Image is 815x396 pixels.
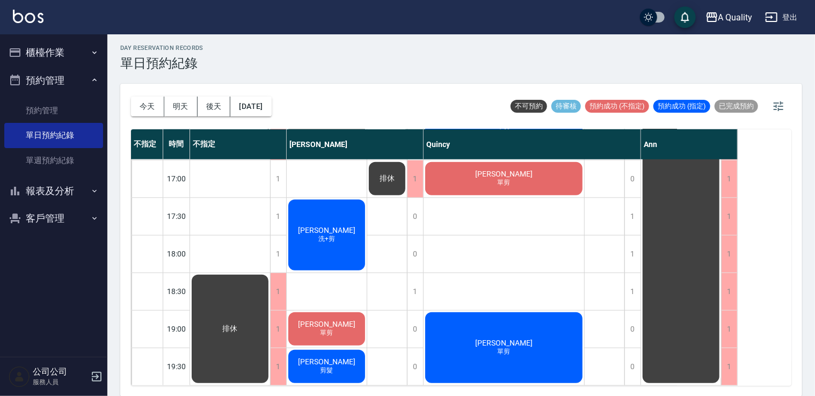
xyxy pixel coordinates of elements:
[318,328,336,338] span: 單剪
[163,197,190,235] div: 17:30
[163,129,190,159] div: 時間
[4,148,103,173] a: 單週預約紀錄
[718,11,753,24] div: A Quality
[721,236,737,273] div: 1
[4,204,103,232] button: 客戶管理
[13,10,43,23] img: Logo
[473,170,535,178] span: [PERSON_NAME]
[9,366,30,387] img: Person
[33,377,88,387] p: 服務人員
[511,101,547,111] span: 不可預約
[164,97,198,116] button: 明天
[496,178,513,187] span: 單剪
[120,45,203,52] h2: day Reservation records
[120,56,203,71] h3: 單日預約紀錄
[624,198,641,235] div: 1
[190,129,287,159] div: 不指定
[318,366,336,375] span: 剪髮
[270,160,286,197] div: 1
[4,67,103,94] button: 預約管理
[4,123,103,148] a: 單日預約紀錄
[377,174,397,184] span: 排休
[761,8,802,27] button: 登出
[473,339,535,347] span: [PERSON_NAME]
[701,6,757,28] button: A Quality
[131,97,164,116] button: 今天
[163,310,190,348] div: 19:00
[33,366,88,377] h5: 公司公司
[624,236,641,273] div: 1
[721,198,737,235] div: 1
[424,129,641,159] div: Quincy
[163,273,190,310] div: 18:30
[721,311,737,348] div: 1
[407,198,423,235] div: 0
[721,348,737,385] div: 1
[624,273,641,310] div: 1
[624,160,641,197] div: 0
[496,347,513,356] span: 單剪
[221,324,240,334] span: 排休
[407,160,423,197] div: 1
[407,311,423,348] div: 0
[296,226,358,234] span: [PERSON_NAME]
[270,311,286,348] div: 1
[674,6,696,28] button: save
[624,348,641,385] div: 0
[721,273,737,310] div: 1
[407,348,423,385] div: 0
[198,97,231,116] button: 後天
[585,101,649,111] span: 預約成功 (不指定)
[270,236,286,273] div: 1
[131,129,163,159] div: 不指定
[653,101,710,111] span: 預約成功 (指定)
[641,129,738,159] div: Ann
[624,311,641,348] div: 0
[163,235,190,273] div: 18:00
[230,97,271,116] button: [DATE]
[296,357,358,366] span: [PERSON_NAME]
[407,236,423,273] div: 0
[4,39,103,67] button: 櫃檯作業
[721,160,737,197] div: 1
[715,101,758,111] span: 已完成預約
[270,273,286,310] div: 1
[407,273,423,310] div: 1
[316,234,337,244] span: 洗+剪
[296,320,358,328] span: [PERSON_NAME]
[270,198,286,235] div: 1
[4,177,103,205] button: 報表及分析
[163,160,190,197] div: 17:00
[287,129,424,159] div: [PERSON_NAME]
[551,101,581,111] span: 待審核
[163,348,190,385] div: 19:30
[270,348,286,385] div: 1
[4,98,103,123] a: 預約管理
